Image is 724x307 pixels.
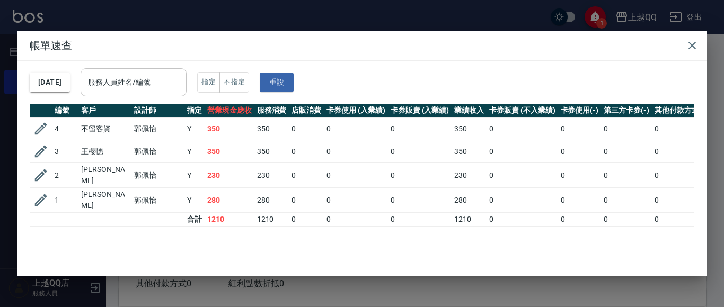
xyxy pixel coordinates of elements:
[652,188,710,213] td: 0
[487,188,558,213] td: 0
[205,163,254,188] td: 230
[652,140,710,163] td: 0
[388,163,452,188] td: 0
[324,104,388,118] th: 卡券使用 (入業績)
[289,188,324,213] td: 0
[131,118,184,140] td: 郭佩怡
[184,163,205,188] td: Y
[652,104,710,118] th: 其他付款方式(-)
[558,163,602,188] td: 0
[601,163,652,188] td: 0
[254,163,289,188] td: 230
[254,118,289,140] td: 350
[601,140,652,163] td: 0
[289,163,324,188] td: 0
[131,188,184,213] td: 郭佩怡
[324,188,388,213] td: 0
[78,163,131,188] td: [PERSON_NAME]
[558,188,602,213] td: 0
[652,118,710,140] td: 0
[452,140,487,163] td: 350
[324,163,388,188] td: 0
[388,104,452,118] th: 卡券販賣 (入業績)
[254,140,289,163] td: 350
[205,118,254,140] td: 350
[184,188,205,213] td: Y
[52,104,78,118] th: 編號
[205,188,254,213] td: 280
[260,73,294,92] button: 重設
[52,140,78,163] td: 3
[558,213,602,227] td: 0
[219,72,249,93] button: 不指定
[601,118,652,140] td: 0
[289,140,324,163] td: 0
[131,140,184,163] td: 郭佩怡
[131,163,184,188] td: 郭佩怡
[78,188,131,213] td: [PERSON_NAME]
[452,188,487,213] td: 280
[254,213,289,227] td: 1210
[452,104,487,118] th: 業績收入
[601,188,652,213] td: 0
[652,163,710,188] td: 0
[452,213,487,227] td: 1210
[487,163,558,188] td: 0
[52,188,78,213] td: 1
[558,104,602,118] th: 卡券使用(-)
[388,140,452,163] td: 0
[184,140,205,163] td: Y
[289,118,324,140] td: 0
[205,213,254,227] td: 1210
[452,118,487,140] td: 350
[388,118,452,140] td: 0
[388,213,452,227] td: 0
[601,104,652,118] th: 第三方卡券(-)
[17,31,707,60] h2: 帳單速查
[30,73,70,92] button: [DATE]
[652,213,710,227] td: 0
[558,140,602,163] td: 0
[289,213,324,227] td: 0
[205,104,254,118] th: 營業現金應收
[78,140,131,163] td: 王櫻憓
[487,140,558,163] td: 0
[254,104,289,118] th: 服務消費
[131,104,184,118] th: 設計師
[184,118,205,140] td: Y
[184,104,205,118] th: 指定
[289,104,324,118] th: 店販消費
[601,213,652,227] td: 0
[197,72,220,93] button: 指定
[52,163,78,188] td: 2
[205,140,254,163] td: 350
[52,118,78,140] td: 4
[254,188,289,213] td: 280
[78,104,131,118] th: 客戶
[487,104,558,118] th: 卡券販賣 (不入業績)
[324,118,388,140] td: 0
[78,118,131,140] td: 不留客資
[324,140,388,163] td: 0
[558,118,602,140] td: 0
[184,213,205,227] td: 合計
[388,188,452,213] td: 0
[487,118,558,140] td: 0
[487,213,558,227] td: 0
[324,213,388,227] td: 0
[452,163,487,188] td: 230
